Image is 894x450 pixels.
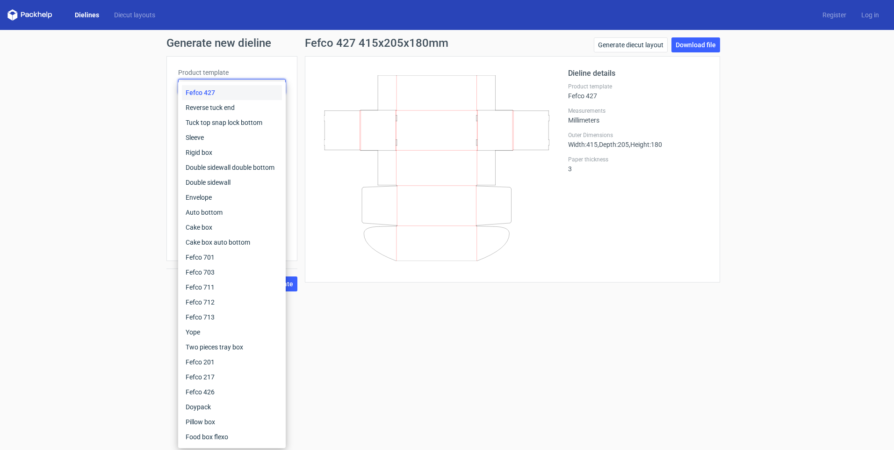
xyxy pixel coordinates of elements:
[568,141,598,148] span: Width : 415
[182,265,282,280] div: Fefco 703
[568,83,708,90] label: Product template
[182,235,282,250] div: Cake box auto bottom
[182,370,282,385] div: Fefco 217
[182,355,282,370] div: Fefco 201
[598,141,629,148] span: , Depth : 205
[182,429,282,444] div: Food box flexo
[182,220,282,235] div: Cake box
[182,130,282,145] div: Sleeve
[178,68,286,77] label: Product template
[815,10,854,20] a: Register
[568,83,708,100] div: Fefco 427
[182,325,282,340] div: Yope
[67,10,107,20] a: Dielines
[182,160,282,175] div: Double sidewall double bottom
[568,156,708,163] label: Paper thickness
[568,156,708,173] div: 3
[166,37,728,49] h1: Generate new dieline
[182,295,282,310] div: Fefco 712
[568,131,708,139] label: Outer Dimensions
[671,37,720,52] a: Download file
[182,414,282,429] div: Pillow box
[629,141,662,148] span: , Height : 180
[305,37,448,49] h1: Fefco 427 415x205x180mm
[182,205,282,220] div: Auto bottom
[182,399,282,414] div: Doypack
[182,250,282,265] div: Fefco 701
[568,107,708,115] label: Measurements
[182,190,282,205] div: Envelope
[568,107,708,124] div: Millimeters
[594,37,668,52] a: Generate diecut layout
[182,145,282,160] div: Rigid box
[182,385,282,399] div: Fefco 426
[182,115,282,130] div: Tuck top snap lock bottom
[182,85,282,100] div: Fefco 427
[182,175,282,190] div: Double sidewall
[107,10,163,20] a: Diecut layouts
[854,10,887,20] a: Log in
[568,68,708,79] h2: Dieline details
[182,280,282,295] div: Fefco 711
[182,100,282,115] div: Reverse tuck end
[182,340,282,355] div: Two pieces tray box
[182,310,282,325] div: Fefco 713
